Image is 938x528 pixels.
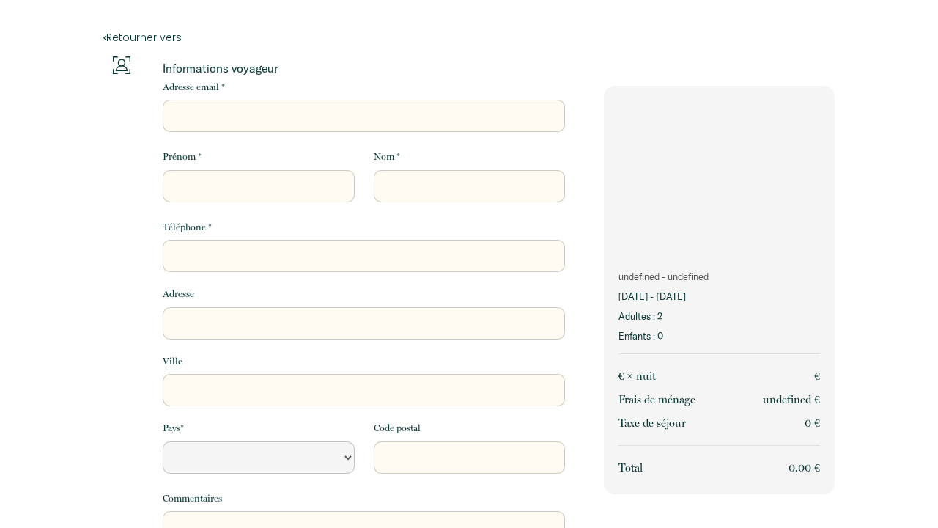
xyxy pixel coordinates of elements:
img: guests-info [113,56,130,74]
a: Retourner vers [103,29,835,45]
label: Adresse email * [163,80,225,95]
p: Enfants : 0 [618,329,820,343]
p: [DATE] - [DATE] [618,290,820,304]
img: rental-image [604,86,835,259]
p: Frais de ménage [618,391,695,408]
label: Téléphone * [163,220,212,235]
label: Adresse [163,287,194,301]
label: Prénom * [163,150,202,164]
span: Total [618,461,643,474]
p: 0 € [805,414,820,432]
p: € [814,367,820,385]
label: Nom * [374,150,400,164]
label: Code postal [374,421,421,436]
label: Commentaires [163,491,222,506]
label: Ville [163,354,182,369]
select: Default select example [163,441,354,474]
p: undefined - undefined [618,270,820,284]
span: 0.00 € [789,461,820,474]
p: Informations voyageur [163,61,565,76]
p: Taxe de séjour [618,414,686,432]
label: Pays [163,421,184,436]
p: undefined € [763,391,820,408]
p: Adultes : 2 [618,309,820,323]
p: € × nuit [618,367,656,385]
